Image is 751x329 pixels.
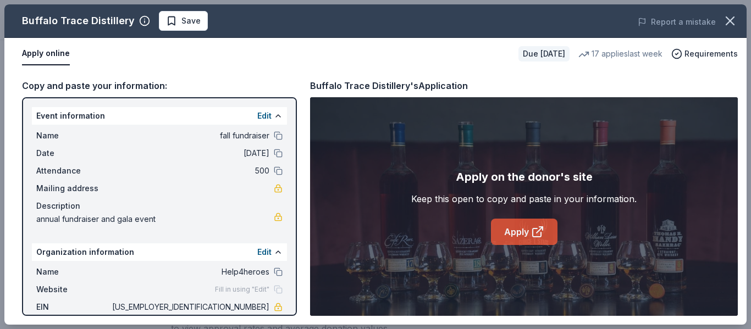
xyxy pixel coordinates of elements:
div: Organization information [32,243,287,261]
div: Apply on the donor's site [456,168,593,186]
button: Edit [257,246,272,259]
span: 500 [110,164,269,177]
div: Due [DATE] [518,46,570,62]
span: Website [36,283,110,296]
div: Buffalo Trace Distillery's Application [310,79,468,93]
a: Apply [491,219,557,245]
span: fall fundraiser [110,129,269,142]
span: Help4heroes [110,265,269,278]
span: Attendance [36,164,110,177]
div: Event information [32,107,287,125]
span: annual fundraiser and gala event [36,213,274,226]
div: Buffalo Trace Distillery [22,12,135,30]
button: Edit [257,109,272,122]
button: Save [159,11,208,31]
span: Date [36,147,110,160]
span: Fill in using "Edit" [215,285,269,294]
span: [US_EMPLOYER_IDENTIFICATION_NUMBER] [110,300,269,314]
button: Requirements [671,47,738,60]
span: Name [36,129,110,142]
span: Name [36,265,110,278]
div: Keep this open to copy and paste in your information. [411,192,637,205]
button: Report a mistake [638,15,716,29]
span: Requirements [684,47,738,60]
div: Copy and paste your information: [22,79,297,93]
div: 17 applies last week [578,47,662,60]
span: Mailing address [36,182,110,195]
span: EIN [36,300,110,314]
span: [DATE] [110,147,269,160]
div: Description [36,199,283,213]
button: Apply online [22,42,70,65]
span: Save [181,14,201,27]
